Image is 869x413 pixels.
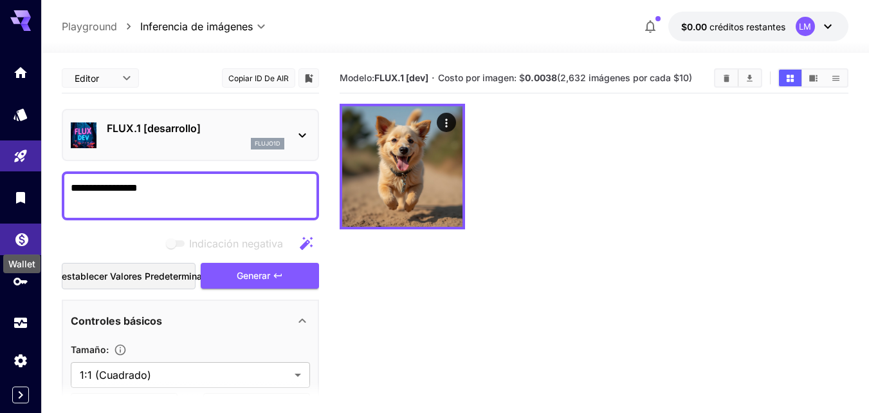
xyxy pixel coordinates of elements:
div: Controles básicos [71,305,310,336]
div: Comportamiento [437,113,456,132]
img: 9k= [342,106,462,227]
button: Restablecer valores predeterminados [62,263,196,289]
font: Modelo: [340,72,374,83]
div: Hogar [13,64,28,81]
button: Expand sidebar [12,387,29,403]
a: Playground [62,19,117,34]
font: · [432,72,435,84]
font: Controles básicos [71,314,162,327]
button: Descargar todo [738,70,761,86]
font: (2,632 imágenes por cada $10) [557,72,692,83]
font: FLUX.1 [desarrollo] [107,122,201,135]
font: Costo por imagen: $ [438,72,525,83]
div: Claves API [13,273,28,289]
button: Añadir a la biblioteca [303,70,315,86]
button: Generar [201,263,319,289]
div: Imágenes clarasDescargar todo [714,68,762,88]
div: Mostrar imágenes en la vista de cuadrículaMostrar imágenes en la vista de videoMostrar imágenes e... [778,68,848,88]
span: Los mensajes negativos no son compatibles con el modelo seleccionado. [163,236,293,252]
nav: migaja de pan [62,19,140,34]
font: 0.0038 [525,72,557,83]
font: créditos restantes [709,21,785,32]
div: Wallet [3,255,41,273]
button: Mostrar imágenes en la vista de cuadrícula [779,70,801,86]
div: Uso [13,315,28,331]
div: Patio de juegos [13,148,28,164]
font: Tamaño [71,344,106,355]
div: $0.00 [681,20,785,34]
div: Biblioteca [13,189,28,206]
font: Restablecer valores predeterminados [56,271,218,282]
div: Billetera [14,227,30,244]
div: Modelos [13,106,28,122]
font: Copiar ID de AIR [228,73,289,83]
font: 1:1 (Cuadrado) [80,369,151,381]
font: : [106,344,109,355]
font: Indicación negativa [189,237,283,250]
button: Copiar ID de AIR [222,68,295,88]
font: $0.00 [681,21,707,32]
button: Imágenes claras [715,70,738,86]
div: FLUX.1 [desarrollo]flujo1d [71,115,310,155]
font: LM [799,21,811,32]
button: $0.00LM [668,12,848,41]
button: Mostrar imágenes en la vista de lista [825,70,847,86]
button: Mostrar imágenes en la vista de video [802,70,825,86]
button: Ajuste las dimensiones de la imagen generada especificando su ancho y alto en píxeles, o seleccio... [109,343,132,356]
div: Ajustes [13,352,28,369]
font: Inferencia de imágenes [140,20,253,33]
font: FLUX.1 [dev] [374,72,428,83]
font: Generar [237,270,270,281]
font: flujo1d [255,140,280,147]
font: Editor [75,73,99,84]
